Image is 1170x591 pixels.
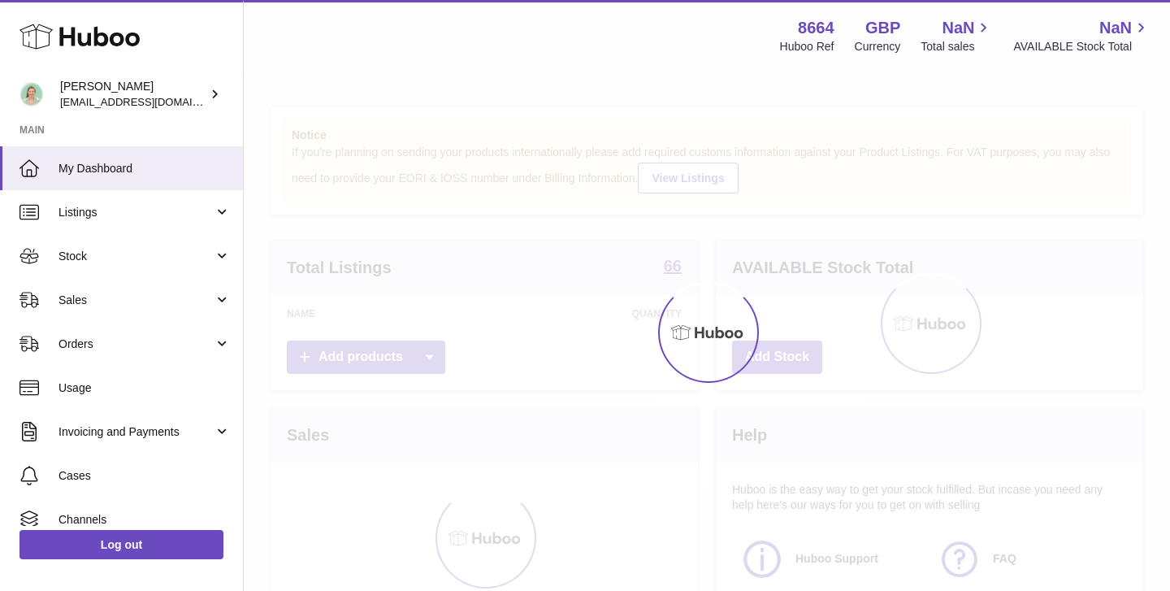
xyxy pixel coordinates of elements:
[921,17,993,54] a: NaN Total sales
[942,17,974,39] span: NaN
[58,249,214,264] span: Stock
[58,205,214,220] span: Listings
[60,79,206,110] div: [PERSON_NAME]
[865,17,900,39] strong: GBP
[1013,39,1150,54] span: AVAILABLE Stock Total
[58,293,214,308] span: Sales
[798,17,834,39] strong: 8664
[58,512,231,528] span: Channels
[1013,17,1150,54] a: NaN AVAILABLE Stock Total
[19,530,223,559] a: Log out
[58,468,231,484] span: Cases
[921,39,993,54] span: Total sales
[780,39,834,54] div: Huboo Ref
[1099,17,1132,39] span: NaN
[58,161,231,176] span: My Dashboard
[58,337,214,352] span: Orders
[58,380,231,396] span: Usage
[58,424,214,440] span: Invoicing and Payments
[855,39,901,54] div: Currency
[60,95,239,108] span: [EMAIL_ADDRESS][DOMAIN_NAME]
[19,82,44,106] img: hello@thefacialcuppingexpert.com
